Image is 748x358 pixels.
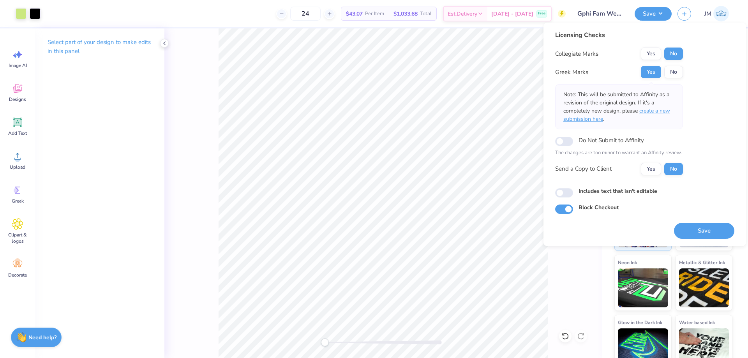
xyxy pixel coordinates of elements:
[393,10,418,18] span: $1,033.68
[579,135,644,145] label: Do Not Submit to Affinity
[641,48,661,60] button: Yes
[679,318,715,326] span: Water based Ink
[618,258,637,266] span: Neon Ink
[9,96,26,102] span: Designs
[8,272,27,278] span: Decorate
[8,130,27,136] span: Add Text
[28,334,56,341] strong: Need help?
[321,339,329,346] div: Accessibility label
[679,268,729,307] img: Metallic & Glitter Ink
[538,11,545,16] span: Free
[555,164,612,173] div: Send a Copy to Client
[48,38,152,56] p: Select part of your design to make edits in this panel
[618,318,662,326] span: Glow in the Dark Ink
[664,48,683,60] button: No
[12,198,24,204] span: Greek
[679,258,725,266] span: Metallic & Glitter Ink
[555,49,598,58] div: Collegiate Marks
[10,164,25,170] span: Upload
[491,10,533,18] span: [DATE] - [DATE]
[635,7,672,21] button: Save
[579,187,657,195] label: Includes text that isn't editable
[555,30,683,40] div: Licensing Checks
[555,68,588,77] div: Greek Marks
[555,149,683,157] p: The changes are too minor to warrant an Affinity review.
[448,10,477,18] span: Est. Delivery
[641,66,661,78] button: Yes
[641,163,661,175] button: Yes
[674,223,734,239] button: Save
[563,90,675,123] p: Note: This will be submitted to Affinity as a revision of the original design. If it's a complete...
[290,7,321,21] input: – –
[572,6,629,21] input: Untitled Design
[664,163,683,175] button: No
[420,10,432,18] span: Total
[713,6,729,21] img: Joshua Macky Gaerlan
[5,232,30,244] span: Clipart & logos
[618,268,668,307] img: Neon Ink
[365,10,384,18] span: Per Item
[701,6,732,21] a: JM
[704,9,711,18] span: JM
[664,66,683,78] button: No
[346,10,363,18] span: $43.07
[579,203,619,212] label: Block Checkout
[9,62,27,69] span: Image AI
